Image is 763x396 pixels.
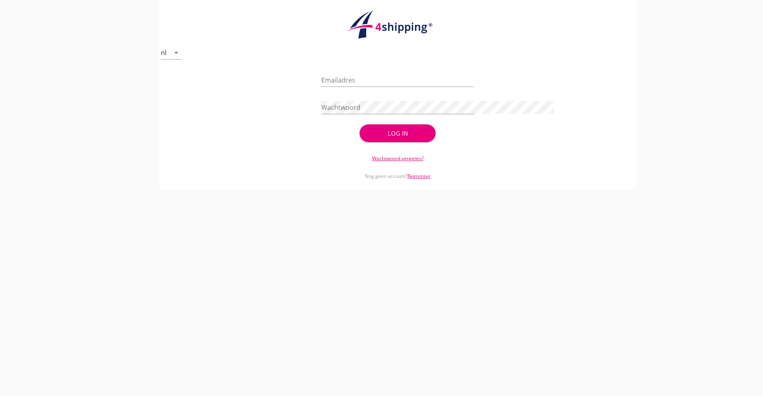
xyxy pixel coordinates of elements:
[346,10,450,39] img: logo.1f945f1d.svg
[161,49,167,56] div: nl
[407,173,431,179] a: Registreer
[321,162,474,180] div: Nog geen account?
[372,129,423,138] div: Log in
[171,48,181,58] i: arrow_drop_down
[360,124,436,142] button: Log in
[372,155,424,162] a: Wachtwoord vergeten?
[321,74,474,87] input: Emailadres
